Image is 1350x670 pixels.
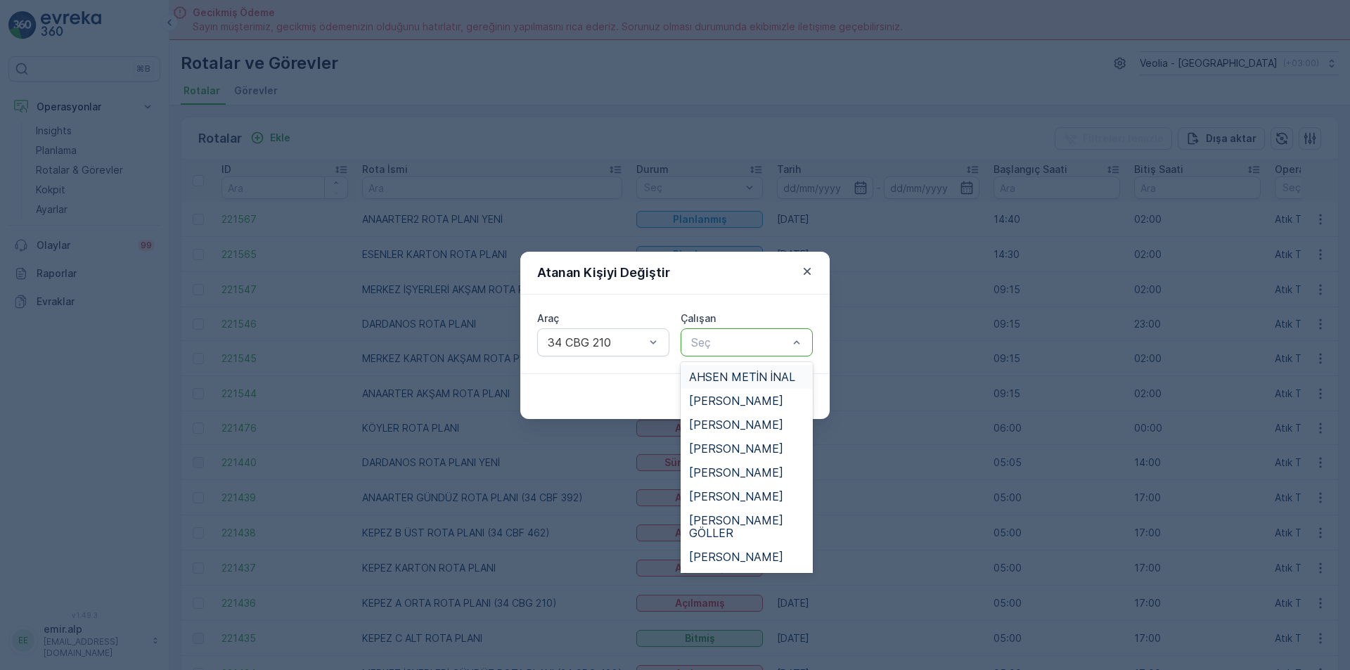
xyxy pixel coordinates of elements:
span: AHSEN METİN İNAL [689,371,795,383]
p: Seç [691,334,788,351]
span: [PERSON_NAME] [689,394,783,407]
span: [PERSON_NAME] [689,418,783,431]
span: [PERSON_NAME] GÖLLER [689,514,804,539]
span: [PERSON_NAME] [689,442,783,455]
label: Araç [537,312,559,324]
p: Atanan Kişiyi Değiştir [537,263,670,283]
span: [PERSON_NAME] [689,466,783,479]
label: Çalışan [681,312,716,324]
span: [PERSON_NAME] [689,490,783,503]
span: [PERSON_NAME] [689,550,783,563]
